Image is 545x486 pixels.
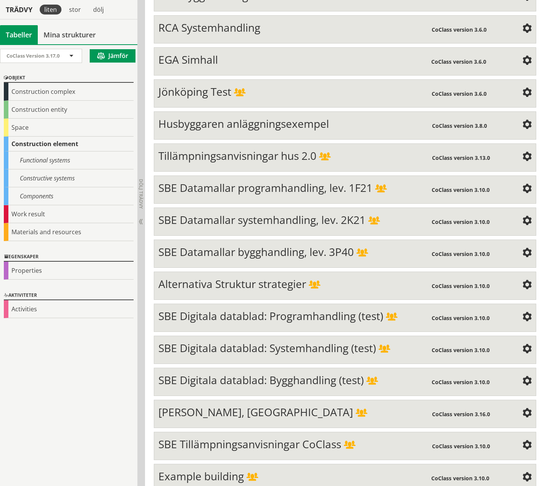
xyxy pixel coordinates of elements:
span: Shared structure [234,89,245,97]
span: CoClass version 3.10.0 [432,250,490,257]
span: Shared structure [375,185,387,193]
span: CoClass version 3.6.0 [432,90,487,97]
div: Trädvy [2,5,37,14]
span: CoClass version 3.6.0 [432,26,487,33]
div: Construction element [4,137,134,151]
span: CoClass version 3.10.0 [432,186,490,193]
span: SBE Digitala datablad: Systemhandling (test) [158,341,376,355]
button: Jämför [90,49,135,63]
span: Settings [522,473,532,482]
span: CoClass version 3.10.0 [432,378,490,386]
span: Settings [522,281,532,290]
div: Objekt [4,74,134,83]
span: SBE Datamallar programhandling, lev. 1F21 [158,180,372,195]
span: Shared structure [379,345,390,354]
span: CoClass version 3.10.0 [431,475,489,482]
span: CoClass version 3.6.0 [431,58,486,65]
span: Alternativa Struktur strategier [158,277,306,291]
span: [PERSON_NAME], [GEOGRAPHIC_DATA] [158,405,353,419]
span: CoClass version 3.10.0 [432,346,490,354]
span: Shared structure [366,377,378,386]
span: Tillämpningsanvisningar hus 2.0 [158,148,316,163]
div: Aktiviteter [4,291,134,300]
div: Materials and resources [4,223,134,241]
span: Shared structure [309,281,320,290]
span: EGA Simhall [158,52,218,67]
a: Mina strukturer [38,25,102,44]
span: Settings [522,409,532,418]
span: Settings [522,89,532,98]
span: SBE Digitala datablad: Bygghandling (test) [158,373,364,387]
div: Properties [4,262,134,280]
div: Activities [4,300,134,318]
span: Jönköping Test [158,84,231,99]
span: CoClass version 3.10.0 [432,282,490,290]
span: Settings [522,24,532,34]
span: Settings [522,345,532,354]
span: SBE Tillämpningsanvisningar CoClass [158,437,341,451]
div: dölj [89,5,108,14]
span: CoClass version 3.10.0 [432,314,490,322]
span: RCA Systemhandling [158,20,260,35]
span: CoClass version 3.10.0 [432,443,490,450]
span: CoClass version 3.10.0 [432,218,490,225]
span: SBE Datamallar bygghandling, lev. 3P40 [158,245,354,259]
span: CoClass version 3.13.0 [432,154,490,161]
span: Shared structure [247,473,258,482]
span: Settings [522,249,532,258]
span: SBE Digitala datablad: Programhandling (test) [158,309,383,323]
span: Settings [522,313,532,322]
span: Husbyggaren anläggningsexempel [158,116,329,131]
span: CoClass Version 3.17.0 [6,52,60,59]
div: liten [40,5,61,14]
span: Shared structure [319,153,331,161]
span: Settings [522,121,532,130]
div: Components [4,187,134,205]
div: Egenskaper [4,253,134,262]
span: Settings [522,153,532,162]
span: Settings [522,185,532,194]
span: Settings [522,56,532,66]
span: Shared structure [344,441,355,450]
span: CoClass version 3.8.0 [432,122,487,129]
div: Constructive systems [4,169,134,187]
span: SBE Datamallar systemhandling, lev. 2K21 [158,212,366,227]
span: Settings [522,441,532,450]
div: Space [4,119,134,137]
span: Shared structure [356,249,368,257]
span: Dölj trädvy [138,179,144,209]
div: stor [64,5,85,14]
span: Shared structure [356,409,367,418]
span: Shared structure [386,313,397,322]
span: Example building [158,469,244,483]
span: Settings [522,217,532,226]
div: Work result [4,205,134,223]
div: Construction entity [4,101,134,119]
div: Construction complex [4,83,134,101]
span: Shared structure [368,217,380,225]
span: CoClass version 3.16.0 [432,410,490,418]
span: Settings [522,377,532,386]
div: Functional systems [4,151,134,169]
